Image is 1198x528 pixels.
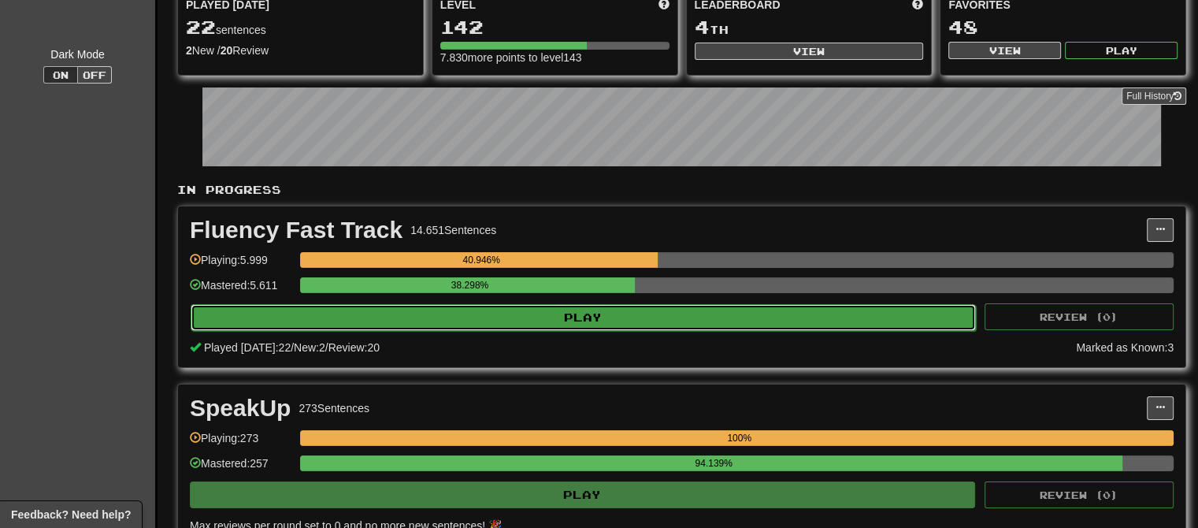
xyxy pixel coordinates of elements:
[190,482,975,508] button: Play
[186,43,415,58] div: New / Review
[294,341,325,354] span: New: 2
[948,42,1061,59] button: View
[440,50,669,65] div: 7.830 more points to level 143
[12,46,143,62] div: Dark Mode
[695,16,710,38] span: 4
[985,303,1174,330] button: Review (0)
[77,66,112,84] button: Off
[204,341,291,354] span: Played [DATE]: 22
[305,252,658,268] div: 40.946%
[695,43,924,60] button: View
[221,44,233,57] strong: 20
[410,222,496,238] div: 14.651 Sentences
[190,430,292,456] div: Playing: 273
[325,341,328,354] span: /
[305,430,1174,446] div: 100%
[43,66,78,84] button: On
[305,455,1122,471] div: 94.139%
[11,507,131,522] span: Open feedback widget
[177,182,1186,198] p: In Progress
[1065,42,1178,59] button: Play
[305,277,634,293] div: 38.298%
[695,17,924,38] div: th
[190,455,292,482] div: Mastered: 257
[1122,87,1186,105] a: Full History
[186,44,192,57] strong: 2
[299,400,369,416] div: 273 Sentences
[191,304,976,331] button: Play
[1076,340,1174,355] div: Marked as Known: 3
[190,396,291,420] div: SpeakUp
[190,277,292,303] div: Mastered: 5.611
[328,341,380,354] span: Review: 20
[291,341,294,354] span: /
[190,252,292,278] div: Playing: 5.999
[440,17,669,37] div: 142
[985,482,1174,508] button: Review (0)
[190,218,402,242] div: Fluency Fast Track
[948,17,1178,37] div: 48
[186,17,415,38] div: sentences
[186,16,216,38] span: 22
